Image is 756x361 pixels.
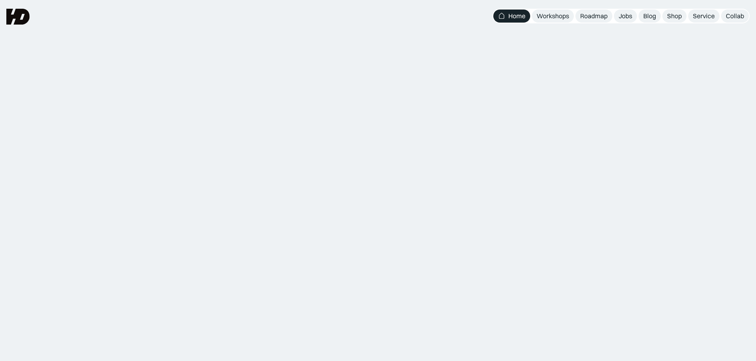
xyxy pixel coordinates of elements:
[575,10,612,23] a: Roadmap
[508,12,525,20] div: Home
[639,10,661,23] a: Blog
[643,12,656,20] div: Blog
[667,12,682,20] div: Shop
[493,10,530,23] a: Home
[688,10,719,23] a: Service
[662,10,687,23] a: Shop
[614,10,637,23] a: Jobs
[726,12,744,20] div: Collab
[619,12,632,20] div: Jobs
[532,10,574,23] a: Workshops
[580,12,608,20] div: Roadmap
[693,12,715,20] div: Service
[721,10,749,23] a: Collab
[537,12,569,20] div: Workshops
